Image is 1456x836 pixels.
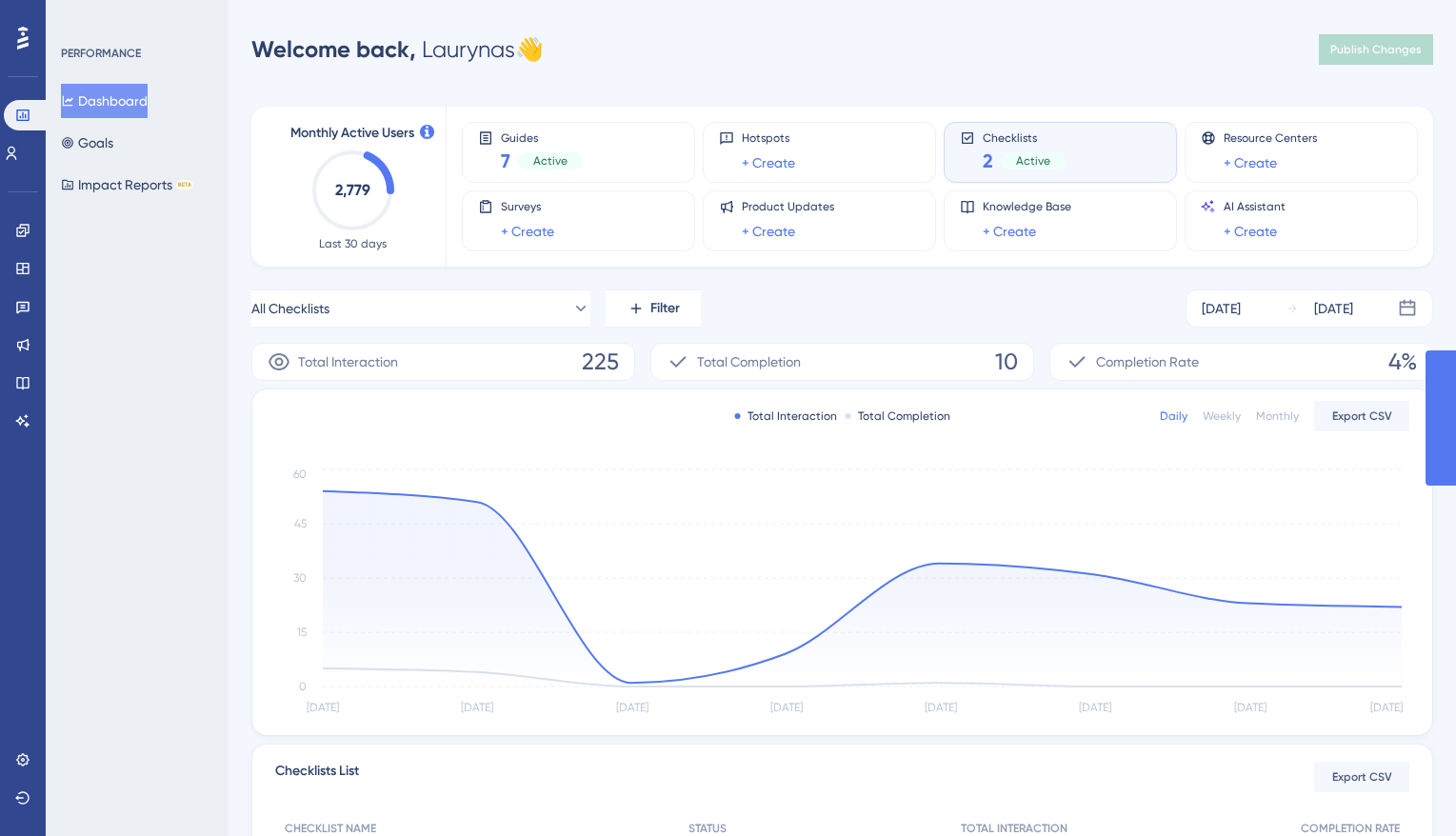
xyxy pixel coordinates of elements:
button: Dashboard [61,84,148,118]
span: Export CSV [1332,769,1392,785]
tspan: 15 [297,626,307,639]
tspan: 60 [293,468,307,481]
span: Surveys [501,199,554,214]
span: 10 [995,347,1018,377]
span: 2 [983,148,993,174]
span: Filter [650,297,680,320]
a: + Create [742,151,795,174]
div: Monthly [1256,408,1299,424]
tspan: [DATE] [770,701,803,714]
span: Active [1016,153,1050,169]
span: Guides [501,130,583,144]
div: PERFORMANCE [61,46,141,61]
span: STATUS [688,821,727,836]
a: + Create [501,220,554,243]
div: [DATE] [1202,297,1241,320]
span: Checklists List [275,760,359,794]
span: Welcome back, [251,35,416,63]
tspan: [DATE] [1234,701,1267,714]
button: Filter [606,289,701,328]
span: Active [533,153,568,169]
span: Knowledge Base [983,199,1071,214]
span: Checklists [983,130,1066,144]
span: Publish Changes [1330,42,1422,57]
span: 225 [582,347,619,377]
span: Total Interaction [298,350,398,373]
button: Impact ReportsBETA [61,168,193,202]
button: All Checklists [251,289,590,328]
span: Resource Centers [1224,130,1317,146]
span: TOTAL INTERACTION [961,821,1067,836]
div: Total Completion [845,408,950,424]
tspan: 0 [299,680,307,693]
tspan: 45 [294,517,307,530]
div: Daily [1160,408,1187,424]
text: 2,779 [335,181,370,199]
div: Weekly [1203,408,1241,424]
button: Export CSV [1314,762,1409,792]
span: 4% [1388,347,1417,377]
span: 7 [501,148,510,174]
span: COMPLETION RATE [1301,821,1400,836]
a: + Create [983,220,1036,243]
span: Export CSV [1332,408,1392,424]
iframe: UserGuiding AI Assistant Launcher [1376,761,1433,818]
a: + Create [742,220,795,243]
tspan: [DATE] [307,701,339,714]
tspan: [DATE] [1370,701,1403,714]
span: Hotspots [742,130,795,146]
button: Goals [61,126,113,160]
span: Last 30 days [319,236,387,251]
button: Publish Changes [1319,34,1433,65]
tspan: [DATE] [925,701,957,714]
div: Laurynas 👋 [251,34,544,65]
span: Product Updates [742,199,834,214]
a: + Create [1224,220,1277,243]
tspan: [DATE] [1079,701,1111,714]
span: Monthly Active Users [290,122,414,145]
tspan: 30 [293,571,307,585]
span: Total Completion [697,350,801,373]
div: BETA [176,180,193,189]
tspan: [DATE] [461,701,493,714]
div: [DATE] [1314,297,1353,320]
span: All Checklists [251,297,329,320]
tspan: [DATE] [616,701,648,714]
div: Total Interaction [734,408,837,424]
a: + Create [1224,151,1277,174]
span: Completion Rate [1096,350,1199,373]
span: AI Assistant [1224,199,1286,214]
button: Export CSV [1314,401,1409,431]
span: CHECKLIST NAME [285,821,376,836]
